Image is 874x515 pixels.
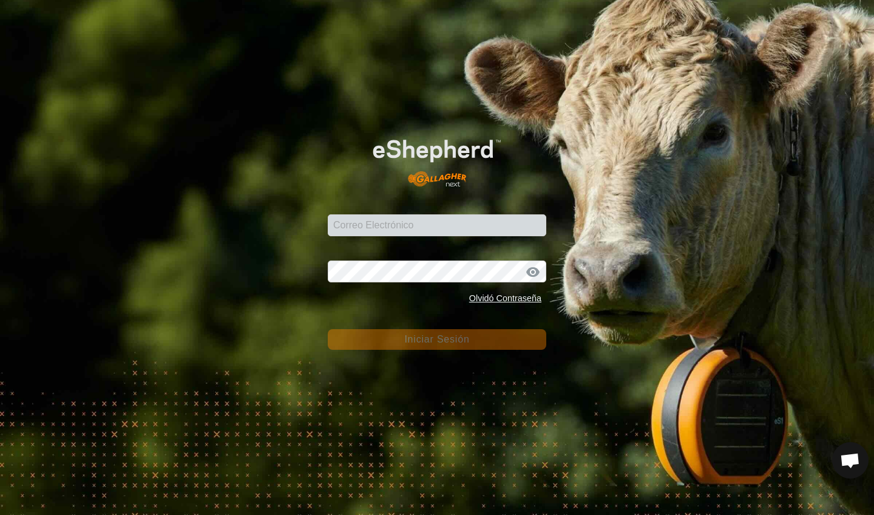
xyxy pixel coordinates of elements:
input: Correo Electrónico [328,214,546,236]
span: Iniciar Sesión [404,334,469,344]
img: Logo de eShepherd [350,121,524,196]
div: Chat abierto [832,442,869,479]
button: Iniciar Sesión [328,329,546,350]
a: Olvidó Contraseña [469,293,541,303]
